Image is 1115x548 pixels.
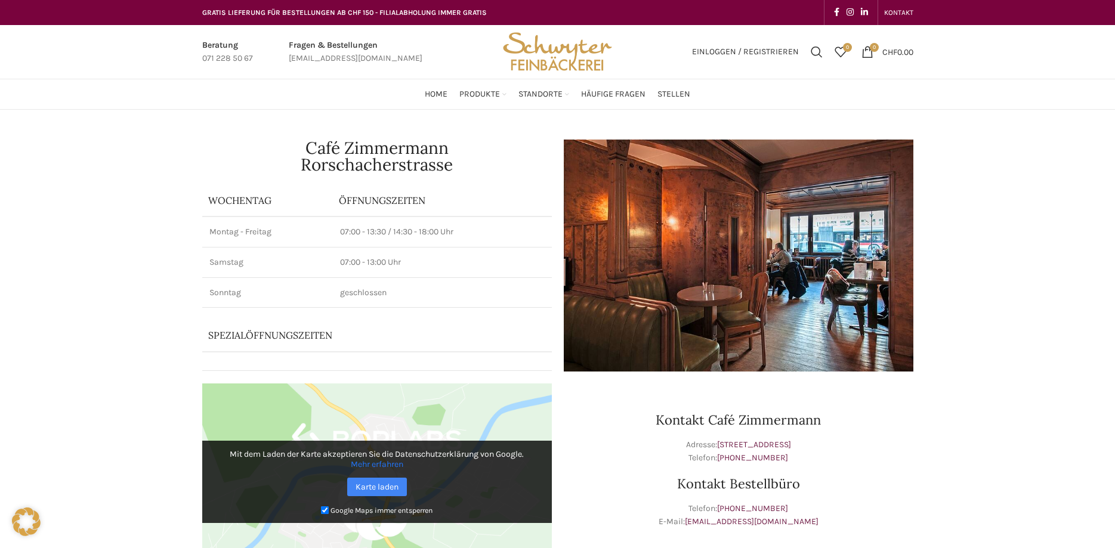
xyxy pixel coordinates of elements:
[339,194,546,207] p: ÖFFNUNGSZEITEN
[830,4,843,21] a: Facebook social link
[581,82,645,106] a: Häufige Fragen
[209,287,326,299] p: Sonntag
[518,82,569,106] a: Standorte
[685,516,819,527] a: [EMAIL_ADDRESS][DOMAIN_NAME]
[717,503,788,513] a: [PHONE_NUMBER]
[209,226,326,238] p: Montag - Freitag
[202,39,253,66] a: Infobox link
[870,43,879,52] span: 0
[518,89,563,100] span: Standorte
[202,8,487,17] span: GRATIS LIEFERUNG FÜR BESTELLUNGEN AB CHF 150 - FILIALABHOLUNG IMMER GRATIS
[564,413,913,426] h3: Kontakt Café Zimmermann
[211,449,543,469] p: Mit dem Laden der Karte akzeptieren Sie die Datenschutzerklärung von Google.
[843,4,857,21] a: Instagram social link
[331,506,433,514] small: Google Maps immer entsperren
[340,226,545,238] p: 07:00 - 13:30 / 14:30 - 18:00 Uhr
[717,439,791,450] a: [STREET_ADDRESS]
[208,194,327,207] p: Wochentag
[882,47,913,57] bdi: 0.00
[196,82,919,106] div: Main navigation
[692,48,799,56] span: Einloggen / Registrieren
[499,46,616,56] a: Site logo
[564,438,913,465] p: Adresse: Telefon:
[340,256,545,268] p: 07:00 - 13:00 Uhr
[289,39,422,66] a: Infobox link
[829,40,853,64] a: 0
[884,1,913,24] a: KONTAKT
[209,256,326,268] p: Samstag
[878,1,919,24] div: Secondary navigation
[829,40,853,64] div: Meine Wunschliste
[882,47,897,57] span: CHF
[321,506,329,514] input: Google Maps immer entsperren
[857,4,872,21] a: Linkedin social link
[499,25,616,79] img: Bäckerei Schwyter
[351,459,403,469] a: Mehr erfahren
[425,82,447,106] a: Home
[425,89,447,100] span: Home
[202,140,552,173] h1: Café Zimmermann Rorschacherstrasse
[581,89,645,100] span: Häufige Fragen
[686,40,805,64] a: Einloggen / Registrieren
[843,43,852,52] span: 0
[564,502,913,529] p: Telefon: E-Mail:
[717,453,788,463] a: [PHONE_NUMBER]
[855,40,919,64] a: 0 CHF0.00
[208,329,512,342] p: Spezialöffnungszeiten
[564,477,913,490] h3: Kontakt Bestellbüro
[459,89,500,100] span: Produkte
[805,40,829,64] a: Suchen
[657,82,690,106] a: Stellen
[657,89,690,100] span: Stellen
[459,82,506,106] a: Produkte
[884,8,913,17] span: KONTAKT
[340,287,545,299] p: geschlossen
[347,478,407,496] a: Karte laden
